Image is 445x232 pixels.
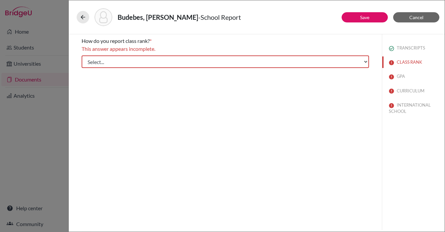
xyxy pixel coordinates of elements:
button: INTERNATIONAL SCHOOL [382,99,445,117]
span: How do you report class rank? [82,38,150,44]
button: TRANSCRIPTS [382,42,445,54]
img: error-544570611efd0a2d1de9.svg [389,60,394,65]
img: error-544570611efd0a2d1de9.svg [389,103,394,108]
img: error-544570611efd0a2d1de9.svg [389,74,394,80]
strong: Budebes, [PERSON_NAME] [118,13,198,21]
span: - School Report [198,13,241,21]
button: GPA [382,71,445,82]
button: CURRICULUM [382,85,445,97]
span: This answer appears incomplete. [82,46,155,52]
img: check_circle_outline-e4d4ac0f8e9136db5ab2.svg [389,46,394,51]
button: CLASS RANK [382,56,445,68]
img: error-544570611efd0a2d1de9.svg [389,88,394,94]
